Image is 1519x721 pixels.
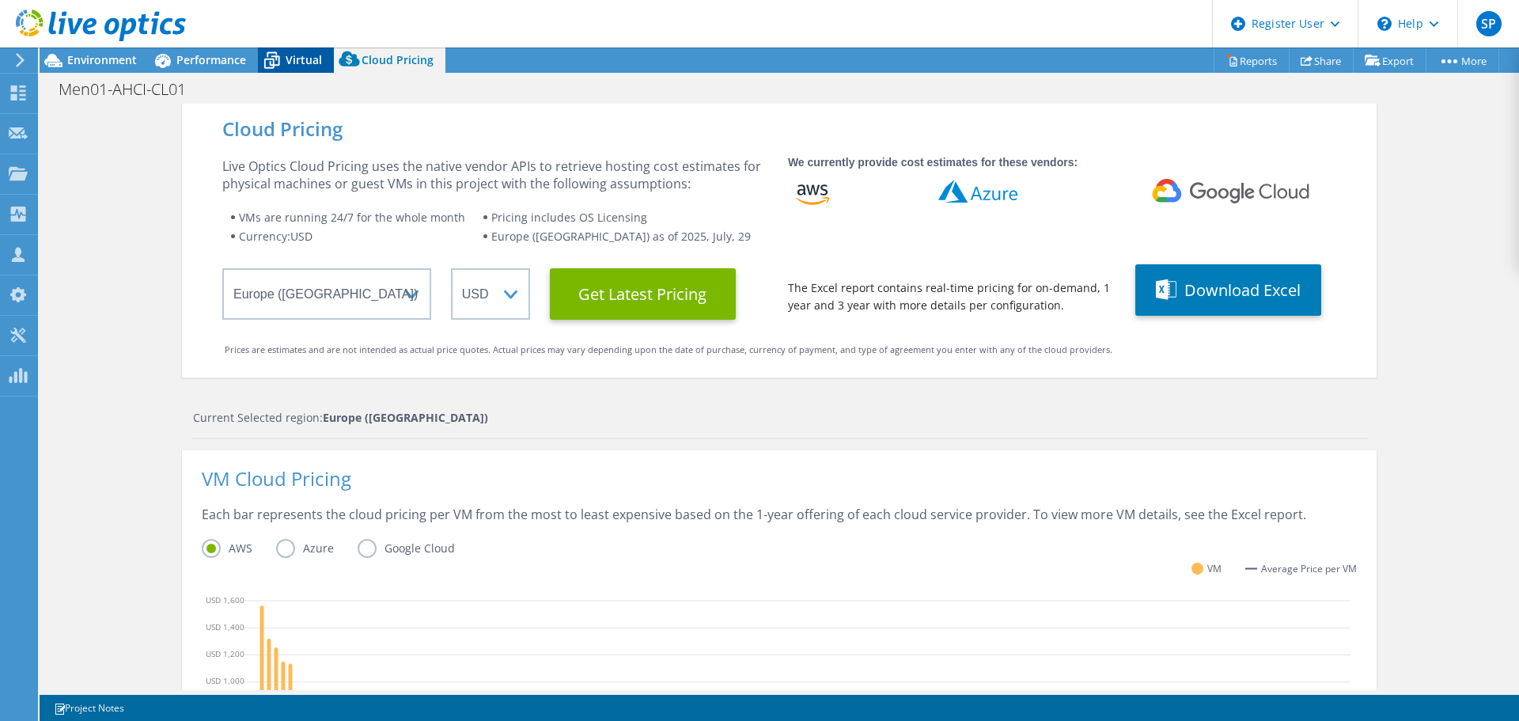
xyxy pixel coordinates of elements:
[550,268,736,320] button: Get Latest Pricing
[202,539,276,558] label: AWS
[222,120,1336,138] div: Cloud Pricing
[202,506,1357,539] div: Each bar represents the cloud pricing per VM from the most to least expensive based on the 1-year...
[51,81,210,98] h1: Men01-AHCI-CL01
[202,470,1357,506] div: VM Cloud Pricing
[176,52,246,67] span: Performance
[1135,264,1321,316] button: Download Excel
[1353,48,1426,73] a: Export
[1261,560,1357,578] span: Average Price per VM
[286,52,322,67] span: Virtual
[225,341,1334,359] div: Prices are estimates and are not intended as actual price quotes. Actual prices may vary dependin...
[1207,560,1222,578] span: VM
[1377,17,1392,31] svg: \n
[323,410,488,425] strong: Europe ([GEOGRAPHIC_DATA])
[1289,48,1354,73] a: Share
[276,539,358,558] label: Azure
[1214,48,1290,73] a: Reports
[193,409,1368,427] div: Current Selected region:
[1426,48,1499,73] a: More
[491,210,647,225] span: Pricing includes OS Licensing
[239,229,313,244] span: Currency: USD
[222,157,768,192] div: Live Optics Cloud Pricing uses the native vendor APIs to retrieve hosting cost estimates for phys...
[788,156,1078,169] strong: We currently provide cost estimates for these vendors:
[206,594,244,605] text: USD 1,600
[239,210,465,225] span: VMs are running 24/7 for the whole month
[491,229,751,244] span: Europe ([GEOGRAPHIC_DATA]) as of 2025, July, 29
[788,279,1116,314] div: The Excel report contains real-time pricing for on-demand, 1 year and 3 year with more details pe...
[362,52,434,67] span: Cloud Pricing
[206,675,244,686] text: USD 1,000
[1476,11,1502,36] span: SP
[206,648,244,659] text: USD 1,200
[358,539,479,558] label: Google Cloud
[206,621,244,632] text: USD 1,400
[67,52,137,67] span: Environment
[43,698,135,718] a: Project Notes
